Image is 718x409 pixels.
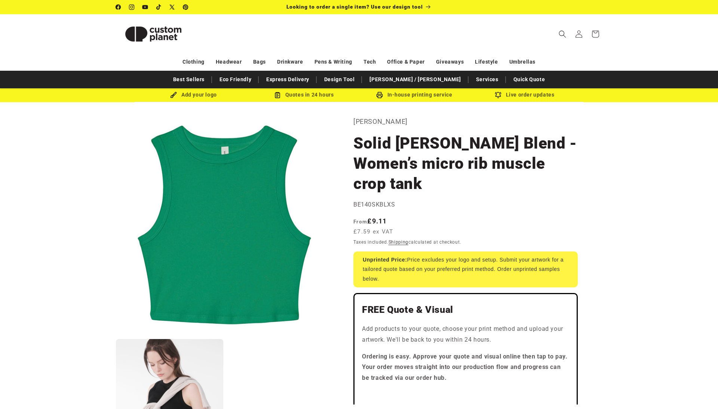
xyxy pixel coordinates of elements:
[253,55,266,68] a: Bags
[216,73,255,86] a: Eco Friendly
[362,304,569,316] h2: FREE Quote & Visual
[353,133,578,194] h1: Solid [PERSON_NAME] Blend - Women’s micro rib muscle crop tank
[320,73,359,86] a: Design Tool
[353,228,393,236] span: £7.59 ex VAT
[353,219,367,225] span: From
[362,324,569,345] p: Add products to your quote, choose your print method and upload your artwork. We'll be back to yo...
[554,26,571,42] summary: Search
[263,73,313,86] a: Express Delivery
[495,92,501,98] img: Order updates
[314,55,352,68] a: Pens & Writing
[353,251,578,287] div: Price excludes your logo and setup. Submit your artwork for a tailored quote based on your prefer...
[510,73,549,86] a: Quick Quote
[353,238,578,246] div: Taxes included. calculated at checkout.
[509,55,536,68] a: Umbrellas
[469,90,580,100] div: Live order updates
[353,201,395,208] span: BE140SKBLXS
[170,92,177,98] img: Brush Icon
[366,73,464,86] a: [PERSON_NAME] / [PERSON_NAME]
[362,353,568,382] strong: Ordering is easy. Approve your quote and visual online then tap to pay. Your order moves straight...
[353,116,578,128] p: [PERSON_NAME]
[475,55,498,68] a: Lifestyle
[286,4,423,10] span: Looking to order a single item? Use our design tool
[387,55,424,68] a: Office & Paper
[359,90,469,100] div: In-house printing service
[216,55,242,68] a: Headwear
[389,239,409,245] a: Shipping
[363,257,407,263] strong: Unprinted Price:
[113,14,194,54] a: Custom Planet
[182,55,205,68] a: Clothing
[472,73,502,86] a: Services
[138,90,249,100] div: Add your logo
[274,92,281,98] img: Order Updates Icon
[249,90,359,100] div: Quotes in 24 hours
[169,73,208,86] a: Best Sellers
[116,17,191,51] img: Custom Planet
[277,55,303,68] a: Drinkware
[362,390,569,397] iframe: Customer reviews powered by Trustpilot
[376,92,383,98] img: In-house printing
[353,217,387,225] strong: £9.11
[363,55,376,68] a: Tech
[436,55,464,68] a: Giveaways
